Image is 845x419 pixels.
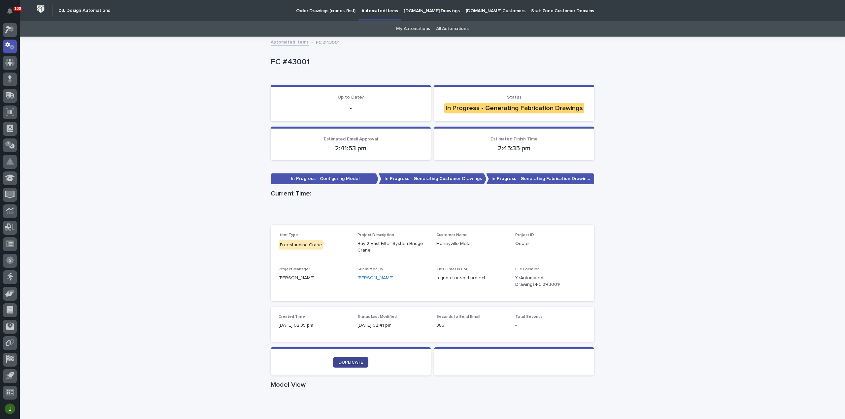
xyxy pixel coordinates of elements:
[436,322,507,329] p: 385
[442,144,586,152] p: 2:45:35 pm
[279,104,423,112] p: -
[279,322,350,329] p: [DATE] 02:35 pm
[58,8,110,14] h2: 03. Design Automations
[3,4,17,18] button: Notifications
[271,190,594,197] h1: Current Time:
[271,381,594,389] h1: Model View
[338,360,363,365] span: DUPLICATE
[515,267,540,271] span: File Location
[271,38,309,45] a: Automated Items
[396,21,430,37] a: My Automations
[515,275,570,288] : Y:\Automated Drawings\FC #43001\
[436,315,480,319] span: Seconds to Send Email
[316,38,340,45] p: FC #43001
[357,315,397,319] span: Status Last Modified
[357,275,393,282] a: [PERSON_NAME]
[357,267,383,271] span: Submitted By
[436,267,470,271] span: This Order is For...
[279,144,423,152] p: 2:41:53 pm
[515,240,586,247] p: Quote
[436,275,507,282] p: a quote or sold project
[515,315,543,319] span: Total Seconds
[357,233,394,237] span: Project Description
[324,137,378,141] span: Estimated Email Approval
[507,95,522,100] span: Status
[357,240,428,254] p: Bay 2 East Filter System Bridge Crane
[15,6,21,11] p: 100
[436,21,468,37] a: All Automations
[333,357,368,368] a: DUPLICATE
[515,322,586,329] p: -
[490,137,538,141] span: Estimated Finish Time
[279,275,350,282] p: [PERSON_NAME]
[279,267,310,271] span: Project Manager
[338,95,364,100] span: Up to Date?
[436,240,507,247] p: Honeyville Metal
[436,233,468,237] span: Customer Name
[279,240,323,250] div: Freestanding Crane
[3,402,17,416] button: users-avatar
[8,8,17,18] div: Notifications100
[35,3,47,15] img: Workspace Logo
[515,233,534,237] span: Project ID
[486,173,594,184] p: In Progress - Generating Fabrication Drawings
[271,200,594,225] iframe: Current Time:
[357,322,428,329] p: [DATE] 02:41 pm
[444,103,584,113] div: In Progress - Generating Fabrication Drawings
[279,233,298,237] span: Item Type
[271,57,591,67] p: FC #43001
[379,173,487,184] p: In Progress - Generating Customer Drawings
[279,315,305,319] span: Created Time
[271,173,379,184] p: In Progress - Configuring Model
